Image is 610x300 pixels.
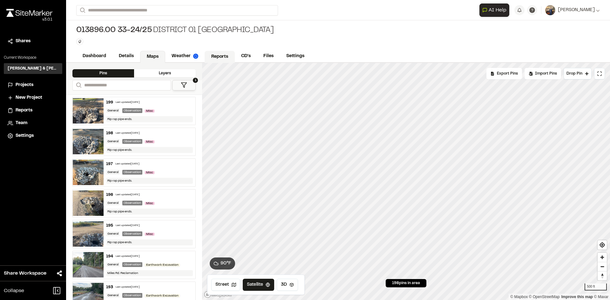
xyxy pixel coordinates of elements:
[145,140,154,143] span: Misc
[145,233,154,236] span: Misc
[243,279,274,291] button: Satellite
[106,130,113,136] div: 198
[4,55,62,61] p: Current Workspace
[72,80,84,90] button: Search
[106,100,113,105] div: 199
[122,262,142,267] div: Observation
[545,5,555,15] img: User
[106,262,120,267] div: General
[202,63,610,300] canvas: Map
[116,285,140,289] div: Last updated [DATE]
[116,101,140,104] div: Last updated [DATE]
[6,17,52,23] div: Oh geez...please don't...
[220,260,231,267] span: 90 ° F
[479,3,509,17] button: Open AI Assistant
[8,38,58,45] a: Shares
[106,209,193,215] div: Rip rap pipe ends.
[106,192,113,198] div: 196
[116,193,140,197] div: Last updated [DATE]
[4,270,46,277] span: Share Workspace
[106,178,193,184] div: Rip rap pipe ends.
[140,51,165,63] a: Maps
[76,50,112,62] a: Dashboard
[257,50,280,62] a: Files
[145,171,154,174] span: Misc
[172,80,196,90] button: 1
[16,132,34,139] span: Settings
[392,280,420,286] span: 198 pins in area
[106,270,193,276] div: Miles Rd. Reclamation
[106,170,120,175] div: General
[122,108,142,113] div: Observation
[529,295,560,299] a: OpenStreetMap
[73,98,104,123] img: file
[193,54,198,59] img: precipai.png
[116,224,140,228] div: Last updated [DATE]
[8,132,58,139] a: Settings
[122,170,142,175] div: Observation
[598,253,607,262] button: Zoom in
[525,68,561,79] div: Import Pins into your project
[122,293,142,298] div: Observation
[106,139,120,144] div: General
[16,94,42,101] span: New Project
[106,161,113,167] div: 197
[145,263,180,266] span: Earthwork Excavation
[16,38,30,45] span: Shares
[106,239,193,245] div: Rip rap pipe ends.
[122,231,142,236] div: Observation
[76,25,152,36] span: 013896.00 33-24/25
[145,110,154,112] span: Misc
[16,82,33,89] span: Projects
[134,69,196,77] div: Layers
[8,107,58,114] a: Reports
[594,295,608,299] a: Maxar
[210,257,235,270] button: 90°F
[564,68,592,79] button: Drop Pin
[76,38,83,45] button: Edit Tags
[535,71,557,77] span: Import Pins
[116,131,140,135] div: Last updated [DATE]
[277,279,298,291] button: 3D
[211,279,240,291] button: Street
[558,7,595,14] span: [PERSON_NAME]
[106,116,193,122] div: Rip rap pipe ends.
[4,287,24,295] span: Collapse
[73,129,104,154] img: file
[598,271,607,280] button: Reset bearing to north
[235,50,257,62] a: CD's
[16,120,27,127] span: Team
[6,9,52,17] img: rebrand.png
[8,66,58,71] h3: [PERSON_NAME] & [PERSON_NAME] Inc.
[8,120,58,127] a: Team
[116,255,140,258] div: Last updated [DATE]
[165,50,205,62] a: Weather
[598,240,607,250] button: Find my location
[545,5,600,15] button: [PERSON_NAME]
[280,50,311,62] a: Settings
[8,82,58,89] a: Projects
[598,262,607,271] button: Zoom out
[122,139,142,144] div: Observation
[106,201,120,205] div: General
[145,294,180,297] span: Earthwork Excavation
[72,69,134,77] div: Pins
[112,50,140,62] a: Details
[566,71,582,77] span: Drop Pin
[73,252,104,277] img: file
[205,51,235,63] a: Reports
[561,295,593,299] a: Map feedback
[76,25,274,36] div: District 01 [GEOGRAPHIC_DATA]
[497,71,518,77] span: Export Pins
[145,202,154,205] span: Misc
[16,107,32,114] span: Reports
[598,262,607,271] span: Zoom out
[106,147,193,153] div: Rip rap pipe ends.
[73,160,104,185] img: file
[8,94,58,101] a: New Project
[510,295,528,299] a: Mapbox
[106,254,113,259] div: 194
[193,78,198,83] span: 1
